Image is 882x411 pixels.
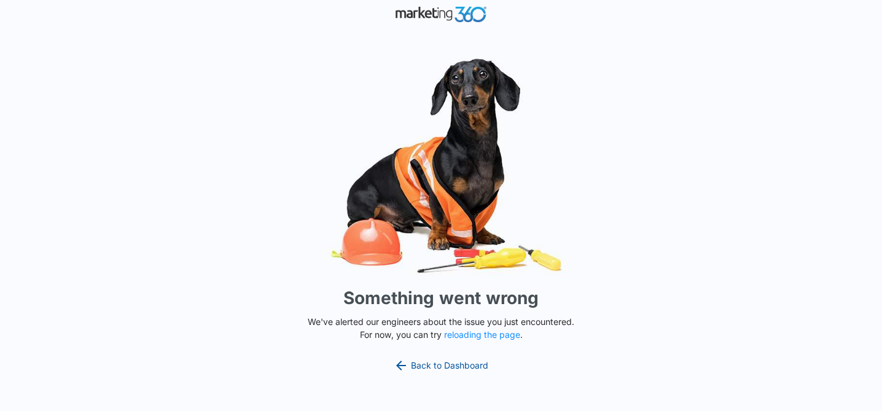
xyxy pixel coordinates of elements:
[343,285,539,311] h1: Something went wrong
[394,358,488,373] a: Back to Dashboard
[444,330,520,340] button: reloading the page
[257,51,625,280] img: Sad Dog
[303,315,579,341] p: We've alerted our engineers about the issue you just encountered. For now, you can try .
[395,4,487,25] img: Marketing 360 Logo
